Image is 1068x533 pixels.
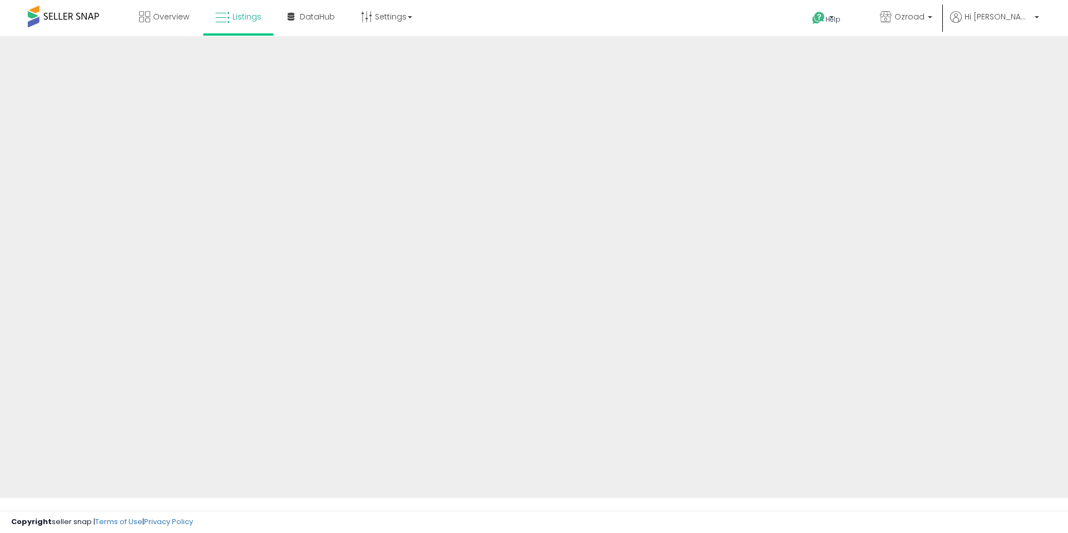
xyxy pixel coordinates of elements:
[803,3,862,36] a: Help
[965,11,1031,22] span: Hi [PERSON_NAME]
[894,11,924,22] span: Ozroad
[950,11,1039,36] a: Hi [PERSON_NAME]
[300,11,335,22] span: DataHub
[153,11,189,22] span: Overview
[233,11,261,22] span: Listings
[812,11,825,25] i: Get Help
[825,14,840,24] span: Help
